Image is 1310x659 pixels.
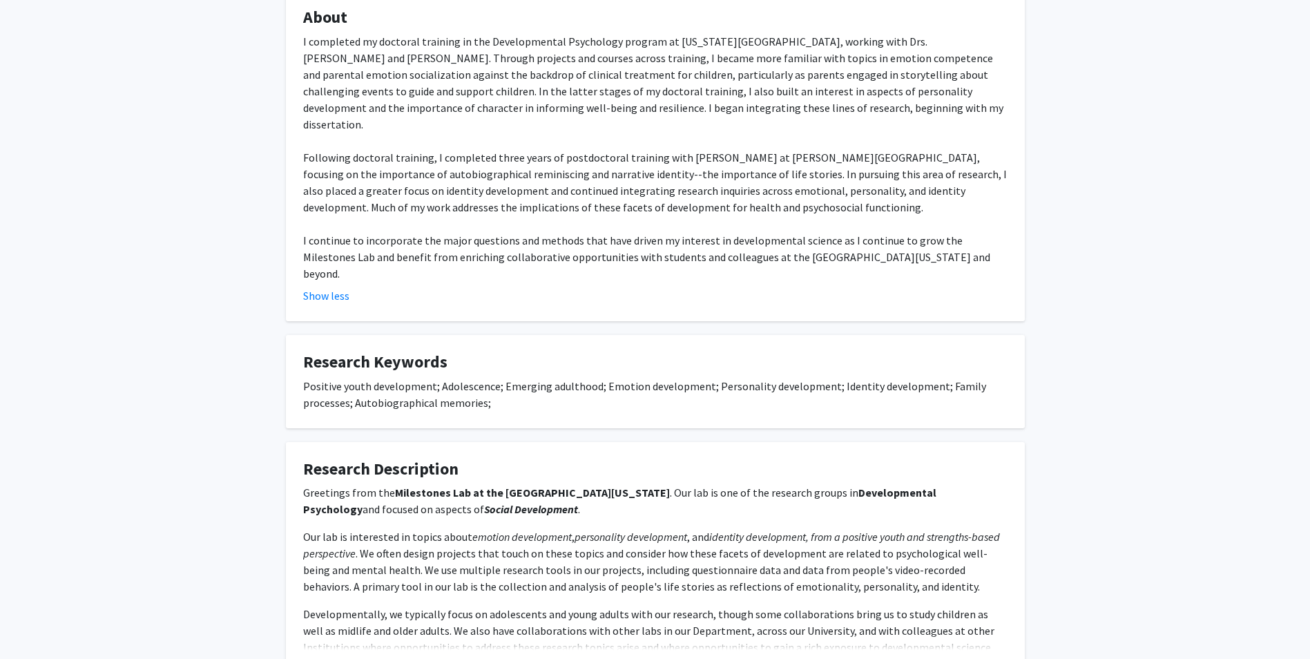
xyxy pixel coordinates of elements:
em: Social Development [484,502,578,516]
div: Positive youth development; Adolescence; Emerging adulthood; Emotion development; Personality dev... [303,378,1008,411]
em: emotion development [472,530,572,544]
h4: Research Description [303,459,1008,479]
div: I completed my doctoral training in the Developmental Psychology program at [US_STATE][GEOGRAPHIC... [303,33,1008,282]
strong: Milestones Lab at the [GEOGRAPHIC_DATA][US_STATE] [395,486,670,499]
h4: About [303,8,1008,28]
h4: Research Keywords [303,352,1008,372]
p: Our lab is interested in topics about , , and . We often design projects that touch on these topi... [303,528,1008,595]
em: personality development [575,530,687,544]
p: Greetings from the . Our lab is one of the research groups in and focused on aspects of . [303,484,1008,517]
iframe: Chat [10,597,59,649]
button: Show less [303,287,349,304]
